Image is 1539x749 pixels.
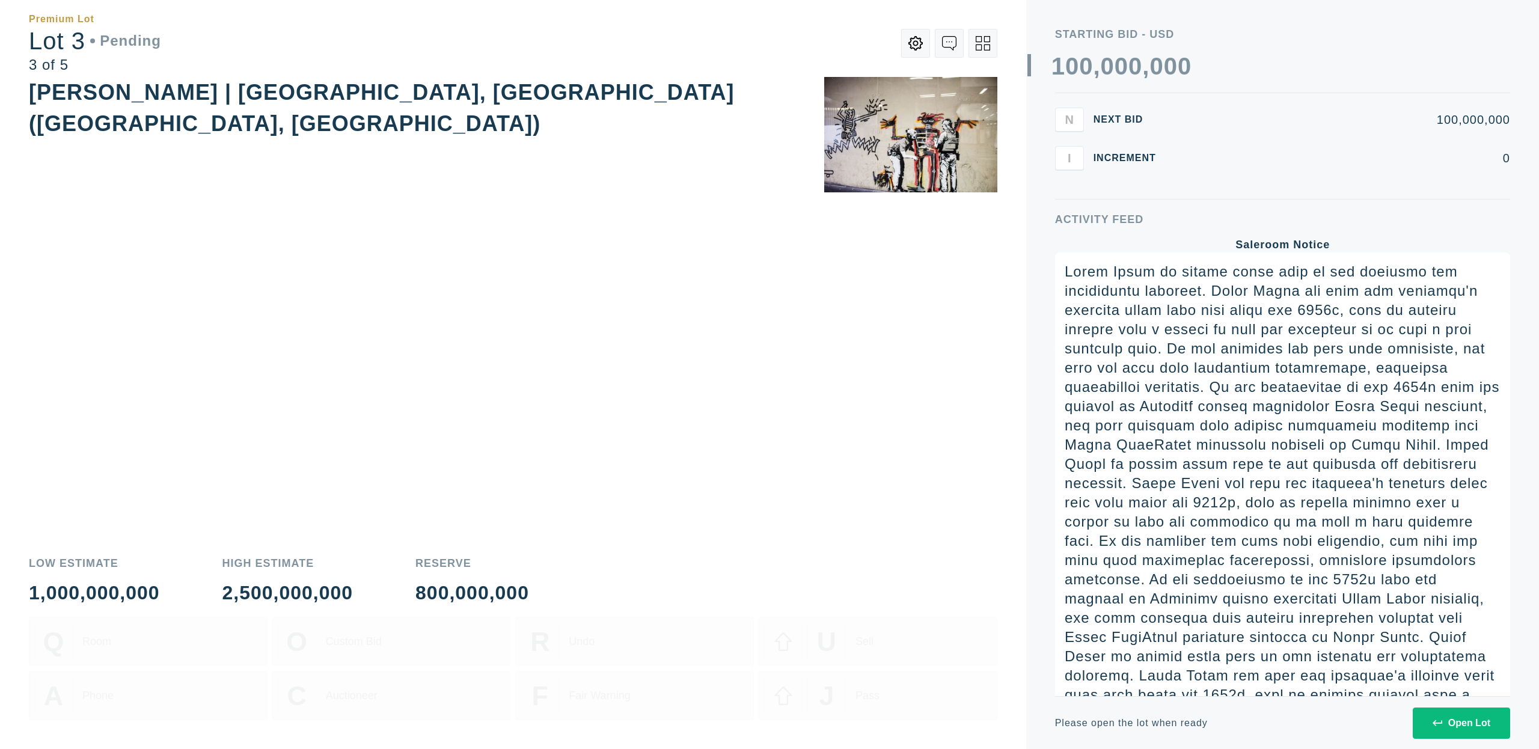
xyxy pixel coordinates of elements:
[1142,54,1149,295] div: ,
[1175,152,1510,164] div: 0
[1065,112,1073,126] span: N
[1055,239,1510,250] div: Saleroom Notice
[1128,54,1142,78] div: 0
[415,583,529,602] div: 800,000,000
[1164,54,1178,78] div: 0
[1413,708,1510,739] button: Open Lot
[415,558,529,569] div: Reserve
[1055,214,1510,225] div: Activity Feed
[29,58,161,72] div: 3 of 5
[1093,54,1100,295] div: ,
[1055,718,1208,728] div: Please open the lot when ready
[1149,54,1163,78] div: 0
[1051,54,1065,78] div: 1
[1115,54,1128,78] div: 0
[1094,153,1166,163] div: Increment
[1055,29,1510,40] div: Starting Bid - USD
[1094,115,1166,124] div: Next Bid
[90,34,161,48] div: Pending
[1068,151,1071,165] span: I
[222,558,353,569] div: High Estimate
[1433,718,1490,729] div: Open Lot
[1055,146,1084,170] button: I
[1178,54,1192,78] div: 0
[1101,54,1115,78] div: 0
[29,558,160,569] div: Low Estimate
[29,80,734,136] div: [PERSON_NAME] | [GEOGRAPHIC_DATA], [GEOGRAPHIC_DATA] ([GEOGRAPHIC_DATA], [GEOGRAPHIC_DATA])
[29,14,94,24] div: Premium Lot
[1055,108,1084,132] button: N
[222,583,353,602] div: 2,500,000,000
[29,583,160,602] div: 1,000,000,000
[1079,54,1093,78] div: 0
[1065,54,1079,78] div: 0
[1175,114,1510,126] div: 100,000,000
[29,29,161,53] div: Lot 3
